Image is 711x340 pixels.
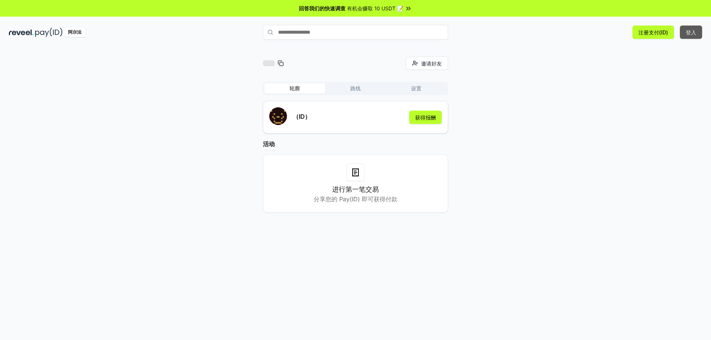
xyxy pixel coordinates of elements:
[638,29,668,36] font: 注册支付(ID)
[632,26,674,39] button: 注册支付(ID)
[411,85,421,91] font: 设置
[409,111,442,124] button: 获得报酬
[314,195,397,203] font: 分享您的 Pay(ID) 即可获得付款
[35,28,63,37] img: 付款编号
[680,26,702,39] button: 登入
[299,5,346,11] font: 回答我们的快速调查
[421,60,442,67] font: 邀请好友
[350,85,361,91] font: 路线
[68,29,81,35] font: 阿尔法
[406,57,448,70] button: 邀请好友
[290,85,300,91] font: 轮廓
[293,113,311,120] font: （ID）
[263,140,275,148] font: 活动
[415,114,436,121] font: 获得报酬
[332,185,379,193] font: 进行第一笔交易
[347,5,403,11] font: 有机会赚取 10 USDT 📝
[686,29,696,36] font: 登入
[9,28,34,37] img: 揭示黑暗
